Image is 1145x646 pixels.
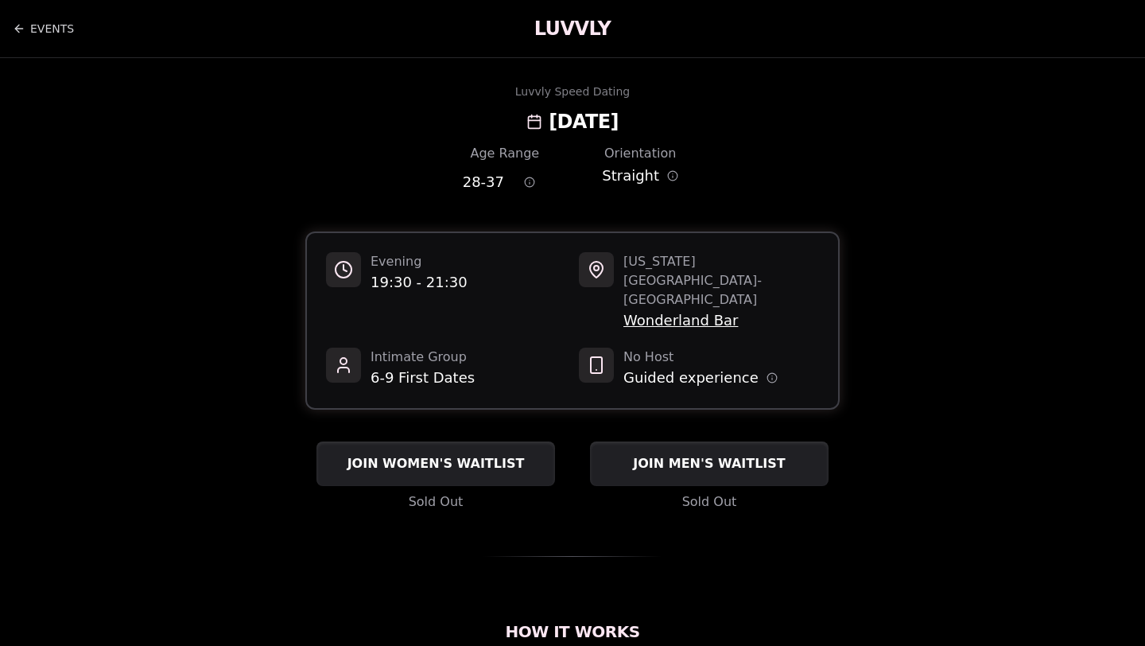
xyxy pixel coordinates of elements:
[512,165,547,200] button: Age range information
[371,348,475,367] span: Intimate Group
[623,309,819,332] span: Wonderland Bar
[463,171,504,193] span: 28 - 37
[623,367,759,389] span: Guided experience
[598,144,682,163] div: Orientation
[344,454,528,473] span: JOIN WOMEN'S WAITLIST
[305,621,840,643] h2: How It Works
[371,271,468,294] span: 19:30 - 21:30
[13,13,74,45] a: Back to events
[371,252,468,271] span: Evening
[316,442,555,486] button: JOIN WOMEN'S WAITLIST - Sold Out
[682,492,737,512] span: Sold Out
[463,144,547,163] div: Age Range
[630,454,788,473] span: JOIN MEN'S WAITLIST
[549,109,619,134] h2: [DATE]
[623,252,819,309] span: [US_STATE][GEOGRAPHIC_DATA] - [GEOGRAPHIC_DATA]
[590,442,829,486] button: JOIN MEN'S WAITLIST - Sold Out
[515,84,630,99] div: Luvvly Speed Dating
[767,372,778,383] button: Host information
[534,16,611,41] a: LUVVLY
[623,348,778,367] span: No Host
[371,367,475,389] span: 6-9 First Dates
[667,170,678,181] button: Orientation information
[602,165,659,187] span: Straight
[409,492,464,512] span: Sold Out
